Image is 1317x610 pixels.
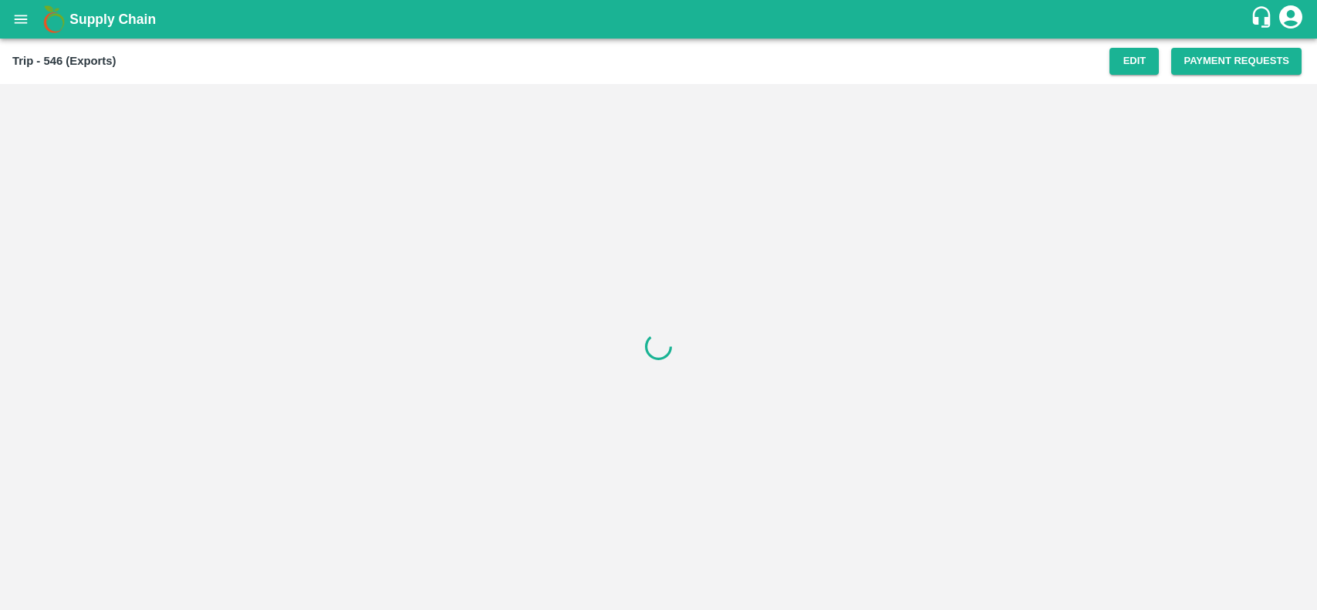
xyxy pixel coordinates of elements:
[69,12,156,27] b: Supply Chain
[1277,3,1305,35] div: account of current user
[1250,5,1277,33] div: customer-support
[39,4,69,35] img: logo
[1109,48,1159,75] button: Edit
[3,2,39,37] button: open drawer
[12,55,116,67] b: Trip - 546 (Exports)
[1171,48,1302,75] button: Payment Requests
[69,8,1250,30] a: Supply Chain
